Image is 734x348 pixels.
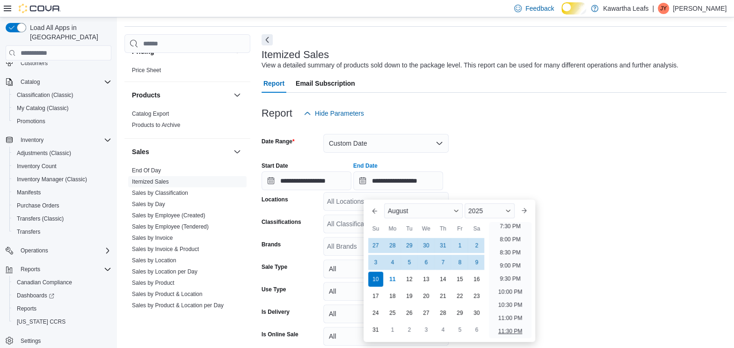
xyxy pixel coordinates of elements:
span: Inventory Count [17,163,57,170]
button: Sales [232,146,243,157]
span: Manifests [17,189,41,196]
input: Press the down key to open a popover containing a calendar. [262,171,351,190]
button: Sales [132,147,230,156]
a: My Catalog (Classic) [13,103,73,114]
label: Sale Type [262,263,287,271]
a: Customers [17,58,51,69]
span: Inventory Manager (Classic) [17,176,87,183]
span: Transfers [13,226,111,237]
span: Catalog [17,76,111,88]
div: day-29 [452,305,467,320]
div: Pricing [124,65,250,81]
button: Inventory [2,133,115,147]
span: Adjustments (Classic) [13,148,111,159]
button: Next [262,34,273,45]
span: Load All Apps in [GEOGRAPHIC_DATA] [26,23,111,42]
div: James Yin [658,3,669,14]
a: Dashboards [13,290,58,301]
div: day-25 [385,305,400,320]
a: Inventory Manager (Classic) [13,174,91,185]
a: Catalog Export [132,111,169,117]
button: Operations [17,245,52,256]
span: Promotions [17,118,45,125]
a: Sales by Invoice [132,235,173,241]
button: Canadian Compliance [9,276,115,289]
span: [US_STATE] CCRS [17,318,65,326]
div: day-1 [452,238,467,253]
div: Fr [452,221,467,236]
button: My Catalog (Classic) [9,102,115,115]
li: 11:00 PM [494,312,526,324]
button: All [323,259,449,278]
span: Inventory [21,136,44,144]
span: My Catalog (Classic) [17,104,69,112]
div: day-3 [419,322,434,337]
span: Sales by Employee (Created) [132,212,205,219]
div: day-6 [469,322,484,337]
a: Sales by Employee (Created) [132,212,205,219]
div: day-13 [419,272,434,287]
button: Custom Date [323,134,449,153]
a: End Of Day [132,167,161,174]
div: day-23 [469,289,484,304]
button: Reports [2,263,115,276]
h3: Sales [132,147,149,156]
div: Mo [385,221,400,236]
span: JY [660,3,667,14]
a: Sales by Product & Location per Day [132,302,224,309]
a: Sales by Classification [132,190,188,196]
div: day-12 [402,272,417,287]
div: day-5 [452,322,467,337]
span: Sales by Location [132,257,176,264]
button: [US_STATE] CCRS [9,315,115,328]
div: day-2 [469,238,484,253]
span: Sales by Employee (Tendered) [132,223,209,230]
button: Inventory Manager (Classic) [9,173,115,186]
div: Tu [402,221,417,236]
li: 8:30 PM [496,247,524,258]
button: Previous Month [367,203,382,218]
div: day-21 [436,289,451,304]
a: Reports [13,303,40,314]
div: day-11 [385,272,400,287]
li: 9:00 PM [496,260,524,271]
div: day-22 [452,289,467,304]
div: Button. Open the year selector. 2025 is currently selected. [465,203,515,218]
span: Settings [21,337,41,345]
a: [US_STATE] CCRS [13,316,69,327]
img: Cova [19,4,61,13]
a: Promotions [13,116,49,127]
span: 2025 [468,207,483,215]
button: Manifests [9,186,115,199]
div: day-14 [436,272,451,287]
span: Reports [21,266,40,273]
a: Sales by Day [132,201,165,207]
div: day-5 [402,255,417,270]
a: Manifests [13,187,44,198]
span: Operations [17,245,111,256]
div: day-30 [469,305,484,320]
div: day-15 [452,272,467,287]
button: Purchase Orders [9,199,115,212]
p: Kawartha Leafs [603,3,648,14]
div: day-27 [368,238,383,253]
span: Catalog [21,78,40,86]
a: Sales by Location per Day [132,268,197,275]
a: Transfers (Classic) [13,213,67,224]
div: day-24 [368,305,383,320]
div: day-20 [419,289,434,304]
span: Washington CCRS [13,316,111,327]
li: 10:00 PM [494,286,526,297]
a: Inventory Count [13,161,60,172]
span: Canadian Compliance [13,277,111,288]
p: | [652,3,654,14]
span: Inventory [17,134,111,146]
button: All [323,327,449,346]
span: Adjustments (Classic) [17,149,71,157]
span: Sales by Product [132,279,174,287]
div: Th [436,221,451,236]
button: Catalog [17,76,44,88]
span: My Catalog (Classic) [13,103,111,114]
label: Date Range [262,138,295,145]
